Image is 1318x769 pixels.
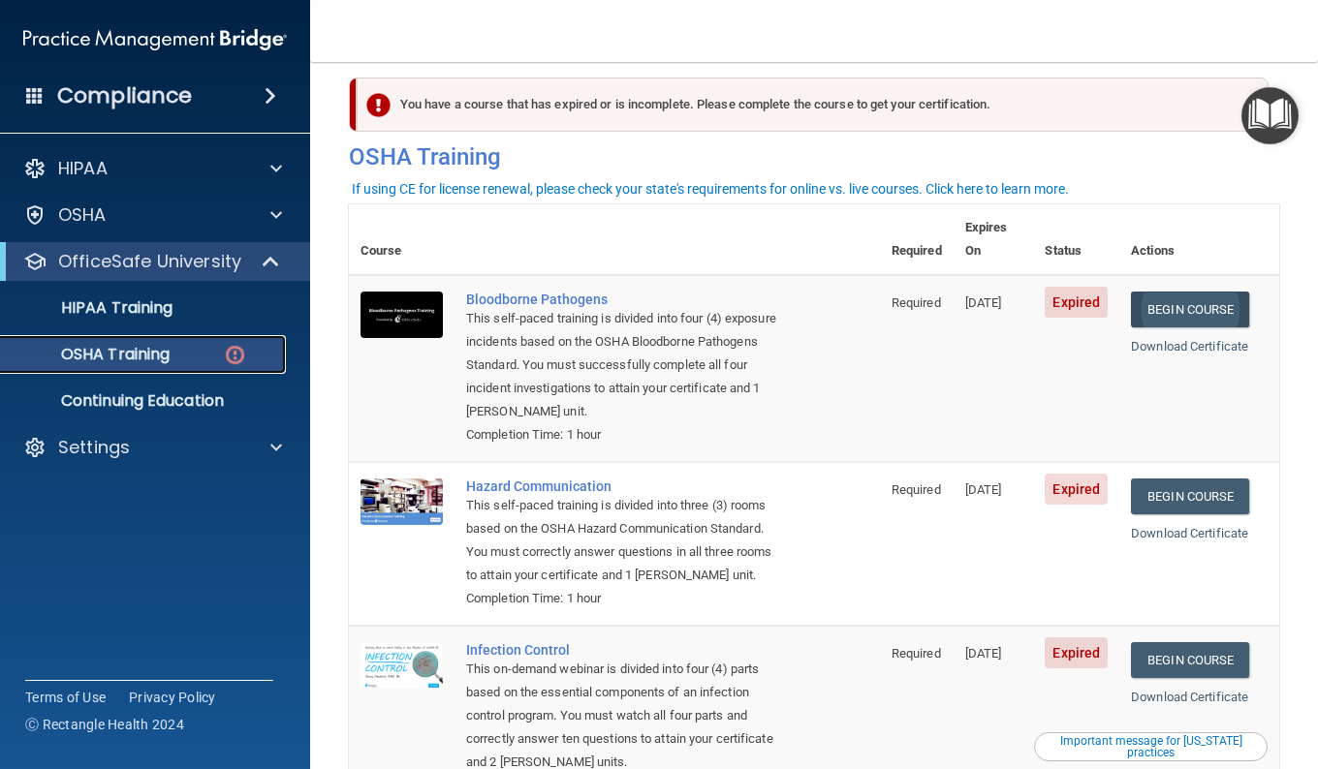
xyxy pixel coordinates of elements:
[349,204,455,275] th: Course
[466,587,783,610] div: Completion Time: 1 hour
[23,203,282,227] a: OSHA
[954,204,1034,275] th: Expires On
[13,298,173,318] p: HIPAA Training
[13,345,170,364] p: OSHA Training
[1131,339,1248,354] a: Download Certificate
[25,715,184,734] span: Ⓒ Rectangle Health 2024
[1131,478,1249,514] a: Begin Course
[892,482,941,497] span: Required
[466,642,783,658] a: Infection Control
[1037,735,1265,758] div: Important message for [US_STATE] practices
[1131,690,1248,704] a: Download Certificate
[23,157,282,180] a: HIPAA
[1131,292,1249,327] a: Begin Course
[1045,637,1108,668] span: Expired
[349,143,1279,170] h4: OSHA Training
[23,250,281,273] a: OfficeSafe University
[13,391,277,411] p: Continuing Education
[466,423,783,446] div: Completion Time: 1 hour
[223,343,247,367] img: danger-circle.6113f641.png
[466,478,783,494] a: Hazard Communication
[965,646,1002,661] span: [DATE]
[466,292,783,307] a: Bloodborne Pathogens
[357,77,1269,132] div: You have a course that has expired or is incomplete. Please complete the course to get your certi...
[880,204,954,275] th: Required
[1241,87,1299,144] button: Open Resource Center
[58,436,130,459] p: Settings
[892,646,941,661] span: Required
[466,494,783,587] div: This self-paced training is divided into three (3) rooms based on the OSHA Hazard Communication S...
[349,179,1072,199] button: If using CE for license renewal, please check your state's requirements for online vs. live cours...
[965,295,1002,310] span: [DATE]
[1034,732,1268,761] button: Read this if you are a dental practitioner in the state of CA
[57,82,192,109] h4: Compliance
[58,203,107,227] p: OSHA
[25,688,106,707] a: Terms of Use
[1119,204,1279,275] th: Actions
[965,482,1002,497] span: [DATE]
[352,182,1069,196] div: If using CE for license renewal, please check your state's requirements for online vs. live cours...
[1033,204,1119,275] th: Status
[58,157,108,180] p: HIPAA
[1131,642,1249,678] a: Begin Course
[366,93,391,117] img: exclamation-circle-solid-danger.72ef9ffc.png
[1045,474,1108,505] span: Expired
[23,20,287,59] img: PMB logo
[23,436,282,459] a: Settings
[466,307,783,423] div: This self-paced training is divided into four (4) exposure incidents based on the OSHA Bloodborne...
[1045,287,1108,318] span: Expired
[892,295,941,310] span: Required
[58,250,241,273] p: OfficeSafe University
[1131,526,1248,540] a: Download Certificate
[129,688,216,707] a: Privacy Policy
